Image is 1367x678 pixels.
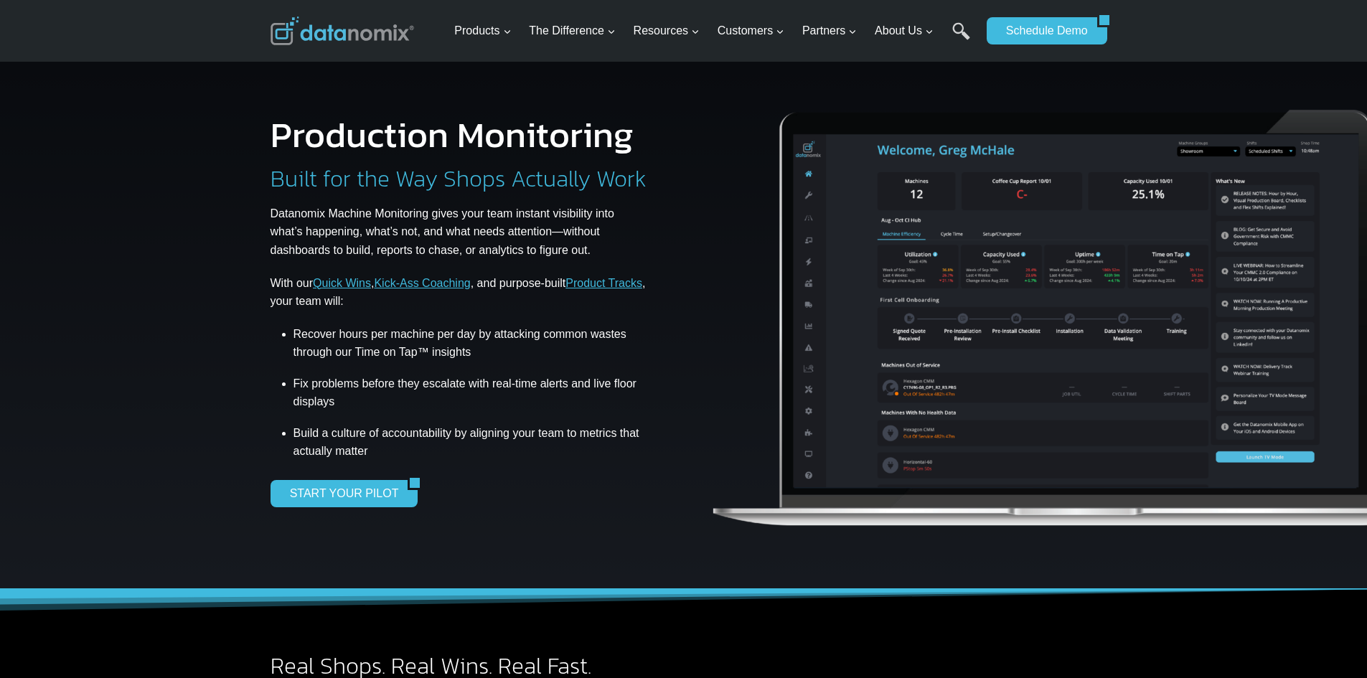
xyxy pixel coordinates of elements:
[875,22,934,40] span: About Us
[454,22,511,40] span: Products
[271,274,649,311] p: With our , , and purpose-built , your team will:
[271,167,647,190] h2: Built for the Way Shops Actually Work
[271,654,797,677] h2: Real Shops. Real Wins. Real Fast.
[529,22,616,40] span: The Difference
[271,480,408,507] a: START YOUR PILOT
[293,325,649,367] li: Recover hours per machine per day by attacking common wastes through our Time on Tap™ insights
[565,277,642,289] a: Product Tracks
[448,8,980,55] nav: Primary Navigation
[313,277,371,289] a: Quick Wins
[271,117,634,153] h1: Production Monitoring
[374,277,470,289] a: Kick-Ass Coaching
[987,17,1097,44] a: Schedule Demo
[293,367,649,419] li: Fix problems before they escalate with real-time alerts and live floor displays
[271,17,414,45] img: Datanomix
[952,22,970,55] a: Search
[802,22,857,40] span: Partners
[634,22,700,40] span: Resources
[271,204,649,260] p: Datanomix Machine Monitoring gives your team instant visibility into what’s happening, what’s not...
[293,419,649,466] li: Build a culture of accountability by aligning your team to metrics that actually matter
[718,22,784,40] span: Customers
